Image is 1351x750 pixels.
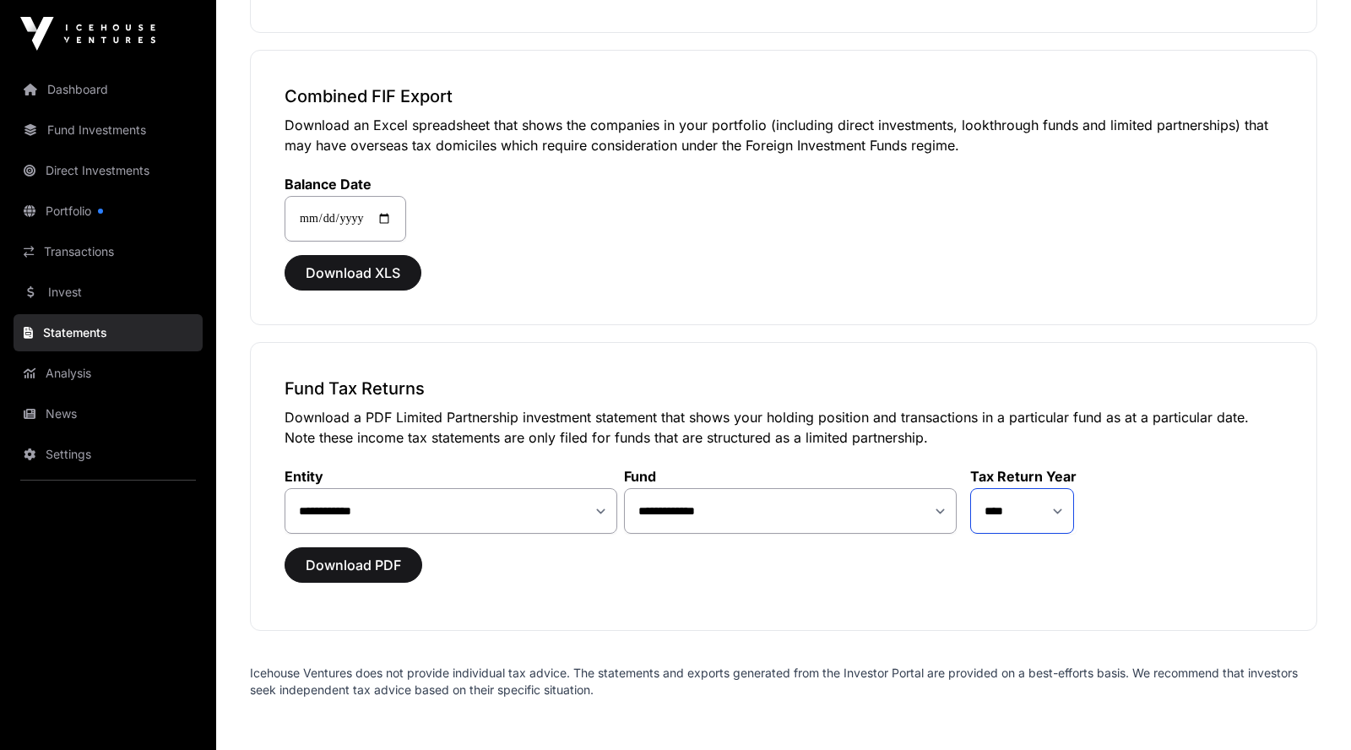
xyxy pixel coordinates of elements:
[285,176,406,193] label: Balance Date
[14,395,203,432] a: News
[624,468,957,485] label: Fund
[14,314,203,351] a: Statements
[14,436,203,473] a: Settings
[285,84,1283,108] h3: Combined FIF Export
[1267,669,1351,750] iframe: Chat Widget
[285,115,1283,155] p: Download an Excel spreadsheet that shows the companies in your portfolio (including direct invest...
[970,468,1077,485] label: Tax Return Year
[14,355,203,392] a: Analysis
[285,255,421,291] button: Download XLS
[285,377,1283,400] h3: Fund Tax Returns
[14,71,203,108] a: Dashboard
[250,665,1317,698] p: Icehouse Ventures does not provide individual tax advice. The statements and exports generated fr...
[306,263,400,283] span: Download XLS
[14,111,203,149] a: Fund Investments
[20,17,155,51] img: Icehouse Ventures Logo
[14,233,203,270] a: Transactions
[14,274,203,311] a: Invest
[285,547,422,583] button: Download PDF
[14,193,203,230] a: Portfolio
[285,407,1283,448] p: Download a PDF Limited Partnership investment statement that shows your holding position and tran...
[285,468,617,485] label: Entity
[306,555,401,575] span: Download PDF
[14,152,203,189] a: Direct Investments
